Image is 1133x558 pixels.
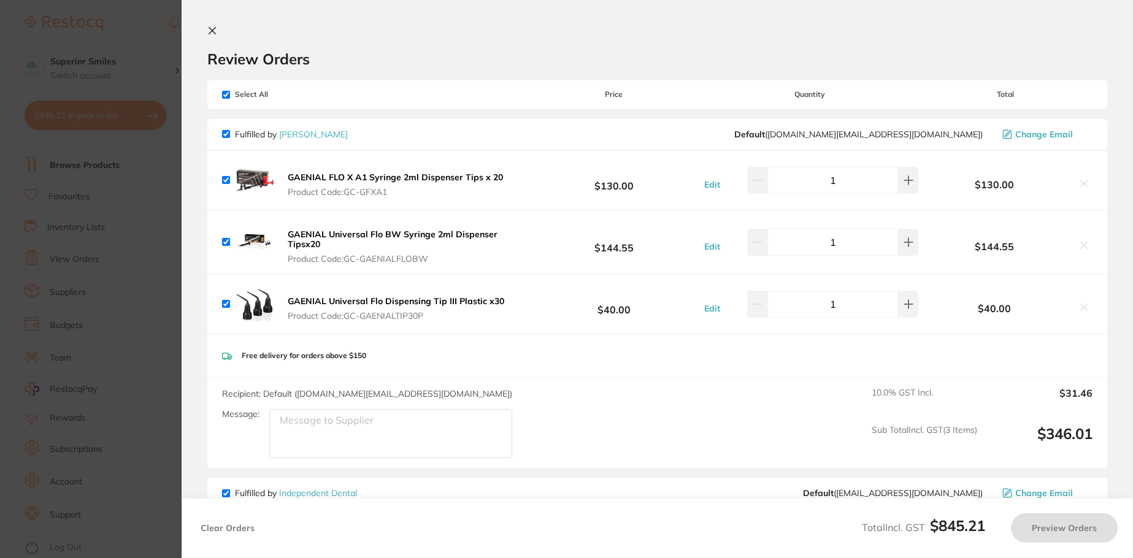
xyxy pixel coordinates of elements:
[734,129,765,140] b: Default
[803,487,834,499] b: Default
[527,169,701,191] b: $130.00
[222,90,345,99] span: Select All
[999,129,1093,140] button: Change Email
[288,296,504,307] b: GAENIAL Universal Flo Dispensing Tip III Plastic x30
[527,293,701,316] b: $40.00
[918,303,1070,314] b: $40.00
[803,488,983,498] span: orders@independentdental.com.au
[207,50,1107,68] h2: Review Orders
[701,303,724,314] button: Edit
[701,241,724,252] button: Edit
[284,296,508,321] button: GAENIAL Universal Flo Dispensing Tip III Plastic x30 Product Code:GC-GAENIALTIP30P
[734,129,983,139] span: customer.care@henryschein.com.au
[701,179,724,190] button: Edit
[1015,129,1073,139] span: Change Email
[918,241,1070,252] b: $144.55
[222,388,512,399] span: Recipient: Default ( [DOMAIN_NAME][EMAIL_ADDRESS][DOMAIN_NAME] )
[987,388,1093,415] output: $31.46
[1011,513,1118,543] button: Preview Orders
[279,129,348,140] a: [PERSON_NAME]
[930,516,985,535] b: $845.21
[872,425,977,459] span: Sub Total Incl. GST ( 3 Items)
[527,231,701,253] b: $144.55
[288,229,497,250] b: GAENIAL Universal Flo BW Syringe 2ml Dispenser Tipsx20
[872,388,977,415] span: 10.0 % GST Incl.
[279,487,357,499] a: Independent Dental
[197,513,258,543] button: Clear Orders
[235,223,274,262] img: M3p2Y3R3cw
[222,409,259,419] label: Message:
[987,425,1093,459] output: $346.01
[1015,488,1073,498] span: Change Email
[288,254,523,264] span: Product Code: GC-GAENIALFLOBW
[242,351,366,360] p: Free delivery for orders above $150
[288,187,503,197] span: Product Code: GC-GFXA1
[284,229,527,264] button: GAENIAL Universal Flo BW Syringe 2ml Dispenser Tipsx20 Product Code:GC-GAENIALFLOBW
[235,161,274,200] img: ZDdvMm81NQ
[235,129,348,139] p: Fulfilled by
[235,285,274,324] img: cHoybGFyNg
[918,90,1093,99] span: Total
[284,172,507,197] button: GAENIAL FLO X A1 Syringe 2ml Dispenser Tips x 20 Product Code:GC-GFXA1
[288,172,503,183] b: GAENIAL FLO X A1 Syringe 2ml Dispenser Tips x 20
[999,487,1093,499] button: Change Email
[701,90,918,99] span: Quantity
[862,521,985,533] span: Total Incl. GST
[288,311,504,321] span: Product Code: GC-GAENIALTIP30P
[918,179,1070,190] b: $130.00
[527,90,701,99] span: Price
[235,488,357,498] p: Fulfilled by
